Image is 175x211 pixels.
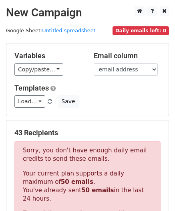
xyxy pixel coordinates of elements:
strong: 50 emails [81,187,114,194]
p: Sorry, you don't have enough daily email credits to send these emails. [23,146,152,163]
a: Load... [14,95,45,108]
a: Daily emails left: 0 [113,28,169,34]
h5: 43 Recipients [14,128,161,137]
h2: New Campaign [6,6,169,20]
h5: Email column [94,51,161,60]
p: Your current plan supports a daily maximum of . You've already sent in the last 24 hours. [23,170,152,203]
strong: 50 emails [61,178,93,185]
a: Copy/paste... [14,63,63,76]
a: Templates [14,84,49,92]
h5: Variables [14,51,82,60]
small: Google Sheet: [6,28,96,34]
a: Untitled spreadsheet [42,28,95,34]
iframe: Chat Widget [135,173,175,211]
span: Daily emails left: 0 [113,26,169,35]
button: Save [58,95,78,108]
